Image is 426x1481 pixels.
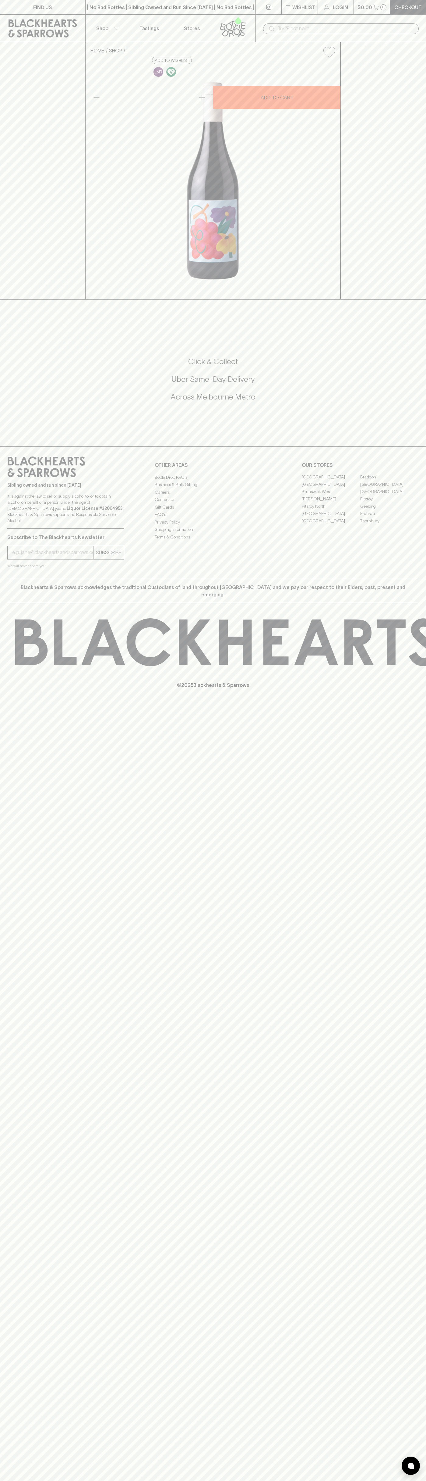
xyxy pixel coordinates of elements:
[360,517,419,525] a: Thornbury
[93,546,124,559] button: SUBSCRIBE
[261,94,293,101] p: ADD TO CART
[7,392,419,402] h5: Across Melbourne Metro
[360,510,419,517] a: Prahran
[12,584,414,598] p: Blackhearts & Sparrows acknowledges the traditional Custodians of land throughout [GEOGRAPHIC_DAT...
[155,526,272,533] a: Shipping Information
[184,25,200,32] p: Stores
[302,481,360,488] a: [GEOGRAPHIC_DATA]
[302,488,360,495] a: Brunswick West
[360,474,419,481] a: Braddon
[33,4,52,11] p: FIND US
[109,48,122,53] a: SHOP
[96,549,121,556] p: SUBSCRIBE
[394,4,422,11] p: Checkout
[7,357,419,367] h5: Click & Collect
[86,62,340,299] img: 39066.png
[382,5,385,9] p: 0
[360,495,419,503] a: Fitzroy
[302,474,360,481] a: [GEOGRAPHIC_DATA]
[155,474,272,481] a: Bottle Drop FAQ's
[139,25,159,32] p: Tastings
[171,15,213,42] a: Stores
[155,461,272,469] p: OTHER AREAS
[321,44,338,60] button: Add to wishlist
[90,48,104,53] a: HOME
[67,506,123,511] strong: Liquor License #32064953
[155,481,272,488] a: Business & Bulk Gifting
[128,15,171,42] a: Tastings
[86,15,128,42] button: Shop
[408,1463,414,1469] img: bubble-icon
[302,495,360,503] a: [PERSON_NAME]
[155,511,272,518] a: FAQ's
[7,374,419,384] h5: Uber Same-Day Delivery
[12,548,93,557] input: e.g. jane@blackheartsandsparrows.com.au
[360,488,419,495] a: [GEOGRAPHIC_DATA]
[302,510,360,517] a: [GEOGRAPHIC_DATA]
[152,66,165,78] a: Some may call it natural, others minimum intervention, either way, it’s hands off & maybe even a ...
[7,563,124,569] p: We will never spam you
[165,66,178,78] a: Made without the use of any animal products.
[166,67,176,77] img: Vegan
[7,534,124,541] p: Subscribe to The Blackhearts Newsletter
[152,57,192,64] button: Add to wishlist
[155,503,272,511] a: Gift Cards
[302,461,419,469] p: OUR STORES
[155,496,272,503] a: Contact Us
[7,332,419,434] div: Call to action block
[357,4,372,11] p: $0.00
[292,4,315,11] p: Wishlist
[153,67,163,77] img: Lo-Fi
[360,481,419,488] a: [GEOGRAPHIC_DATA]
[278,24,414,34] input: Try "Pinot noir"
[155,533,272,541] a: Terms & Conditions
[7,482,124,488] p: Sibling owned and run since [DATE]
[213,86,340,109] button: ADD TO CART
[333,4,348,11] p: Login
[96,25,108,32] p: Shop
[155,518,272,526] a: Privacy Policy
[360,503,419,510] a: Geelong
[155,488,272,496] a: Careers
[302,517,360,525] a: [GEOGRAPHIC_DATA]
[7,493,124,524] p: It is against the law to sell or supply alcohol to, or to obtain alcohol on behalf of a person un...
[302,503,360,510] a: Fitzroy North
